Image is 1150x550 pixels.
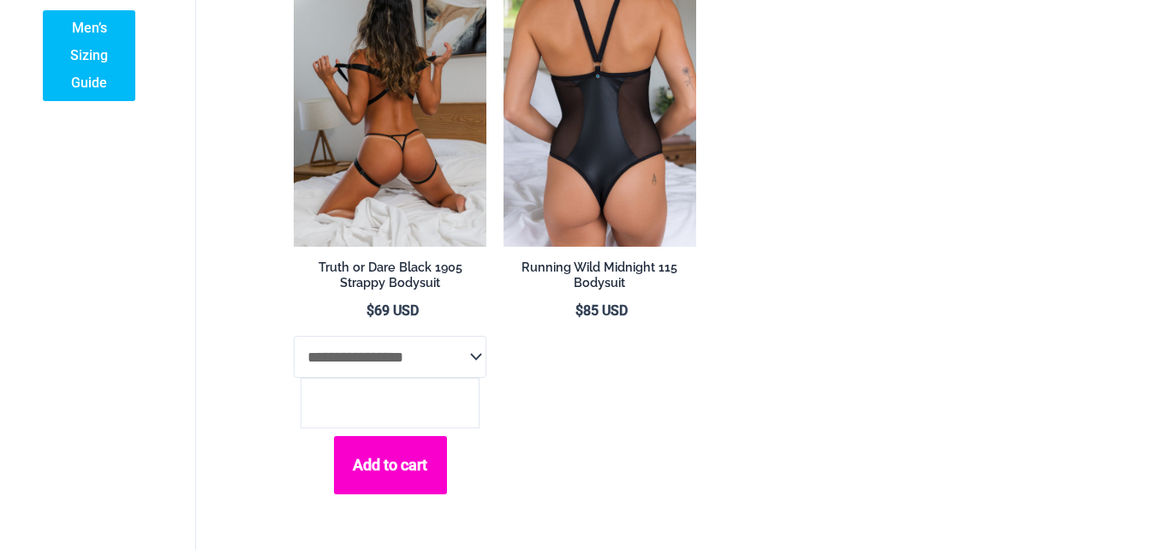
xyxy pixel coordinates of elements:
a: Men’s Sizing Guide [43,10,135,101]
button: Add to cart [334,436,447,494]
bdi: 85 USD [575,302,628,319]
a: Running Wild Midnight 115 Bodysuit [503,260,696,291]
bdi: 69 USD [366,302,419,319]
a: Truth or Dare Black 1905 Strappy Bodysuit [294,260,486,291]
span: $ [575,302,583,319]
input: Product quantity [301,378,480,428]
span: $ [366,302,374,319]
